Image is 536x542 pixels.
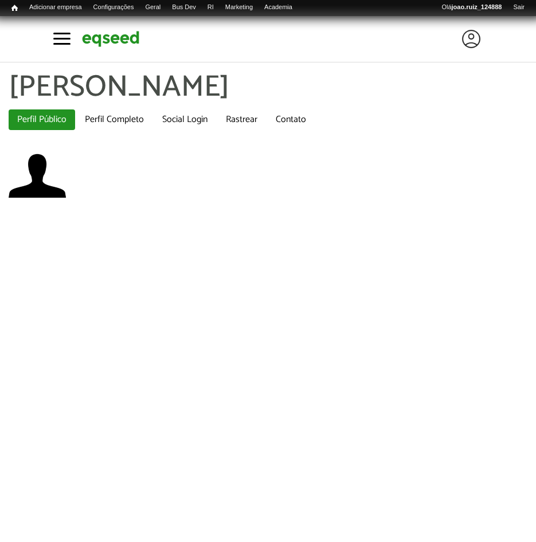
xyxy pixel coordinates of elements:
[220,3,259,12] a: Marketing
[11,4,18,12] span: Início
[76,109,152,130] a: Perfil Completo
[217,109,266,130] a: Rastrear
[9,147,66,205] a: Ver perfil do usuário.
[24,3,88,12] a: Adicionar empresa
[259,3,298,12] a: Academia
[9,109,75,130] a: Perfil Público
[88,3,140,12] a: Configurações
[507,3,530,12] a: Sair
[9,71,527,104] h1: [PERSON_NAME]
[82,29,139,48] img: EqSeed
[139,3,166,12] a: Geral
[436,3,507,12] a: Olájoao.ruiz_124888
[452,3,502,10] strong: joao.ruiz_124888
[267,109,315,130] a: Contato
[154,109,216,130] a: Social Login
[6,3,24,14] a: Início
[9,147,66,205] img: Foto de João Pedro Ruiz de Oliveira da Silva
[202,3,220,12] a: RI
[166,3,202,12] a: Bus Dev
